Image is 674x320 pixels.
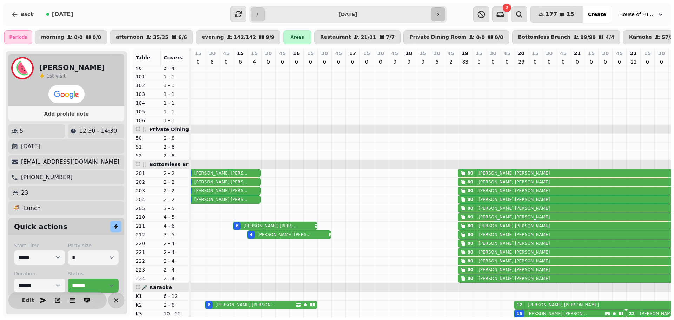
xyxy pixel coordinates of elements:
button: 17715 [530,6,583,23]
p: 6 - 12 [164,293,186,300]
p: 9 / 9 [266,35,275,40]
p: 10 - 22 [164,310,186,317]
p: 30 [490,50,496,57]
p: [PERSON_NAME] [PERSON_NAME] [244,223,298,229]
p: 0 [322,58,327,65]
p: [PERSON_NAME] [PERSON_NAME] [478,188,550,194]
p: 1 - 1 [164,99,186,106]
p: 7 / 7 [386,35,395,40]
p: Bottomless Brunch [518,34,571,40]
span: Table [136,55,150,60]
p: morning [41,34,64,40]
p: 4 - 5 [164,214,186,221]
div: 80 [467,214,473,220]
p: 22 [630,50,637,57]
button: Edit [21,293,35,307]
p: [PERSON_NAME] [PERSON_NAME] [478,223,550,229]
p: 2 - 4 [164,249,186,256]
p: 15 [307,50,314,57]
p: 3 - 5 [164,205,186,212]
p: 201 [136,170,158,177]
p: 45 [616,50,623,57]
p: 1 - 1 [164,82,186,89]
span: Create [588,12,606,17]
p: 21 [574,50,581,57]
p: 0 [616,58,622,65]
p: 4 - 6 [164,222,186,229]
p: 0 / 0 [93,35,101,40]
p: [PERSON_NAME] [PERSON_NAME] [478,205,550,211]
label: Party size [68,242,119,249]
p: [PERSON_NAME] [PERSON_NAME] [478,170,550,176]
p: 2 - 2 [164,196,186,203]
span: Add profile note [17,111,116,116]
p: 99 / 99 [580,35,596,40]
p: 101 [136,73,158,80]
p: 224 [136,275,158,282]
span: 3 [506,6,508,9]
div: 80 [467,179,473,185]
p: 15 [644,50,651,57]
div: 22 [629,311,635,316]
p: 12:30 - 14:30 [79,127,117,135]
p: 212 [136,231,158,238]
label: Start Time [14,242,65,249]
p: 102 [136,82,158,89]
p: 45 [504,50,510,57]
p: 221 [136,249,158,256]
p: K1 [136,293,158,300]
p: 50 [136,135,158,142]
p: visit [46,72,66,79]
p: [PERSON_NAME] [PERSON_NAME] [478,232,550,237]
p: 0 [406,58,411,65]
p: 203 [136,187,158,194]
p: 30 [434,50,440,57]
p: 223 [136,266,158,273]
span: Edit [24,298,32,303]
p: 0 [364,58,369,65]
p: 30 [377,50,384,57]
p: 5 [20,127,23,135]
p: [DATE] [21,142,40,151]
p: 22 [630,58,636,65]
p: 15 [588,50,595,57]
div: 80 [467,267,473,273]
p: 19 [462,50,468,57]
p: 0 [378,58,383,65]
p: 0 [588,58,594,65]
button: Bottomless Brunch99/994/4 [512,30,620,44]
p: 23 [21,189,28,197]
p: 15 [237,50,244,57]
p: [PERSON_NAME] [PERSON_NAME] [478,258,550,264]
p: 45 [560,50,567,57]
p: 15 [195,50,201,57]
p: 142 / 142 [234,35,256,40]
p: K3 [136,310,158,317]
p: 0 [195,58,201,65]
p: Lunch [24,204,41,213]
p: 45 [279,50,286,57]
p: 15 [476,50,482,57]
p: 0 [265,58,271,65]
div: 80 [467,232,473,237]
p: [PERSON_NAME] [PERSON_NAME] [194,179,250,185]
p: 52 [136,152,158,159]
p: [PERSON_NAME] [PERSON_NAME] [527,311,588,316]
p: 204 [136,196,158,203]
p: afternoon [116,34,143,40]
p: 2 - 8 [164,135,186,142]
p: 0 [308,58,313,65]
p: 45 [335,50,342,57]
p: 15 [251,50,258,57]
button: Private Dining Room0/00/0 [403,30,509,44]
span: Covers [164,55,183,60]
p: 0 [546,58,552,65]
p: 106 [136,117,158,124]
p: 2 - 2 [164,178,186,185]
button: morning0/00/0 [35,30,107,44]
p: 16 [293,50,300,57]
div: 8 [207,302,210,308]
p: [PERSON_NAME] [PERSON_NAME] [216,302,276,308]
p: 0 / 0 [495,35,503,40]
p: [PERSON_NAME] [PERSON_NAME] [194,170,250,176]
